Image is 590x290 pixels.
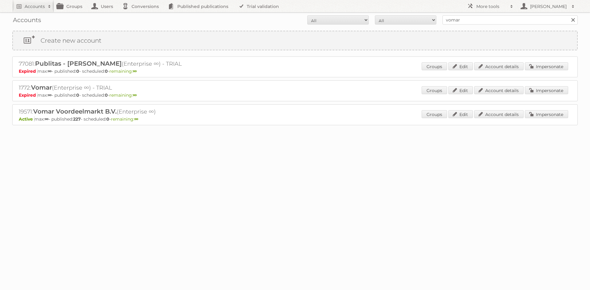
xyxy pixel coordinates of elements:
a: Groups [422,110,447,118]
strong: ∞ [133,68,137,74]
a: Impersonate [525,62,568,70]
h2: [PERSON_NAME] [529,3,568,10]
span: remaining: [109,92,137,98]
span: Active [19,116,34,122]
a: Create new account [13,31,577,50]
strong: ∞ [48,68,52,74]
span: Vomar [31,84,52,91]
a: Account details [474,86,524,94]
h2: 77081: (Enterprise ∞) - TRIAL [19,60,234,68]
h2: 1772: (Enterprise ∞) - TRIAL [19,84,234,92]
p: max: - published: - scheduled: - [19,68,571,74]
strong: 0 [105,68,108,74]
a: Account details [474,62,524,70]
h2: 19571: (Enterprise ∞) [19,108,234,116]
a: Groups [422,86,447,94]
strong: 0 [105,92,108,98]
a: Edit [448,110,473,118]
p: max: - published: - scheduled: - [19,116,571,122]
span: Expired [19,68,37,74]
a: Impersonate [525,110,568,118]
strong: ∞ [48,92,52,98]
span: Expired [19,92,37,98]
span: Publitas - [PERSON_NAME] [35,60,122,67]
a: Edit [448,62,473,70]
a: Account details [474,110,524,118]
span: remaining: [109,68,137,74]
h2: More tools [476,3,507,10]
strong: ∞ [45,116,49,122]
strong: 0 [76,92,79,98]
strong: 0 [106,116,109,122]
strong: ∞ [134,116,138,122]
span: Vomar Voordeelmarkt B.V. [33,108,117,115]
strong: 227 [73,116,81,122]
h2: Accounts [25,3,45,10]
a: Edit [448,86,473,94]
p: max: - published: - scheduled: - [19,92,571,98]
strong: ∞ [133,92,137,98]
span: remaining: [111,116,138,122]
a: Impersonate [525,86,568,94]
a: Groups [422,62,447,70]
strong: 0 [76,68,79,74]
